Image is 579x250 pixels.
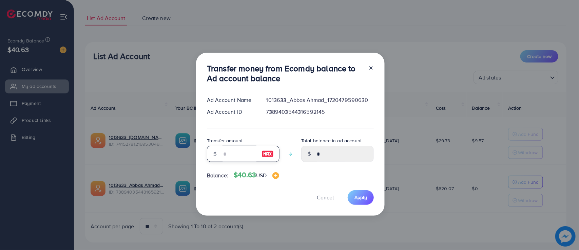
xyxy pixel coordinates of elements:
[207,172,228,179] span: Balance:
[261,108,379,116] div: 7389403544316592145
[317,194,334,201] span: Cancel
[256,172,267,179] span: USD
[348,190,374,205] button: Apply
[207,64,363,83] h3: Transfer money from Ecomdy balance to Ad account balance
[201,108,261,116] div: Ad Account ID
[272,172,279,179] img: image
[308,190,342,205] button: Cancel
[207,137,243,144] label: Transfer amount
[261,96,379,104] div: 1013633_Abbas Ahmad_1720479590630
[234,171,279,179] h4: $40.63
[201,96,261,104] div: Ad Account Name
[262,150,274,158] img: image
[301,137,362,144] label: Total balance in ad account
[354,194,367,201] span: Apply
